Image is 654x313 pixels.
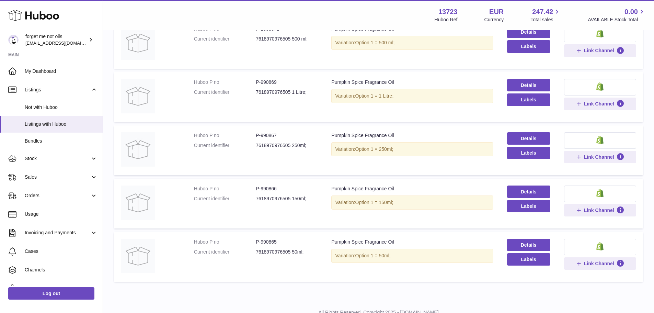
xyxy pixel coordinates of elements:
div: Currency [484,16,504,23]
div: Pumpkin Spice Fragrance Oil [331,132,493,139]
dd: 7618970976505 250ml; [256,142,318,149]
span: Orders [25,192,90,199]
a: Details [507,26,550,38]
span: Stock [25,155,90,162]
strong: 13723 [438,7,458,16]
a: Details [507,239,550,251]
button: Link Channel [564,98,636,110]
dt: Huboo P no [194,132,256,139]
dd: 7618970976505 50ml; [256,249,318,255]
span: Listings [25,87,90,93]
img: Pumpkin Spice Fragrance Oil [121,26,155,60]
button: Link Channel [564,44,636,57]
img: Pumpkin Spice Fragrance Oil [121,79,155,113]
span: Option 1 = 250ml; [355,146,393,152]
div: Variation: [331,36,493,50]
div: Variation: [331,249,493,263]
dt: Current identifier [194,195,256,202]
span: AVAILABLE Stock Total [588,16,646,23]
img: shopify-small.png [596,136,604,144]
a: Log out [8,287,94,300]
div: Pumpkin Spice Fragrance Oil [331,79,493,86]
button: Labels [507,40,550,53]
dd: P-990865 [256,239,318,245]
dt: Current identifier [194,142,256,149]
button: Labels [507,147,550,159]
span: Link Channel [584,207,614,213]
div: Variation: [331,195,493,210]
strong: EUR [489,7,504,16]
span: My Dashboard [25,68,97,75]
span: Option 1 = 500 ml; [355,40,395,45]
span: Option 1 = 50ml; [355,253,391,258]
button: Labels [507,93,550,106]
img: internalAdmin-13723@internal.huboo.com [8,35,19,45]
img: shopify-small.png [596,82,604,91]
span: Sales [25,174,90,180]
span: [EMAIL_ADDRESS][DOMAIN_NAME] [25,40,101,46]
span: Cases [25,248,97,255]
span: Not with Huboo [25,104,97,111]
div: Pumpkin Spice Fragrance Oil [331,239,493,245]
dd: P-990867 [256,132,318,139]
img: Pumpkin Spice Fragrance Oil [121,132,155,167]
div: Pumpkin Spice Fragrance Oil [331,186,493,192]
dt: Huboo P no [194,239,256,245]
dd: P-990866 [256,186,318,192]
a: 247.42 Total sales [530,7,561,23]
span: Link Channel [584,101,614,107]
button: Labels [507,200,550,212]
dd: 7618970976505 150ml; [256,195,318,202]
dt: Huboo P no [194,186,256,192]
a: Details [507,132,550,145]
dd: 7618970976505 1 Litre; [256,89,318,96]
span: Channels [25,267,97,273]
dt: Current identifier [194,36,256,42]
img: Pumpkin Spice Fragrance Oil [121,186,155,220]
img: shopify-small.png [596,189,604,197]
img: Pumpkin Spice Fragrance Oil [121,239,155,273]
span: Listings with Huboo [25,121,97,127]
span: Bundles [25,138,97,144]
dt: Huboo P no [194,79,256,86]
span: Option 1 = 150ml; [355,200,393,205]
a: 0.00 AVAILABLE Stock Total [588,7,646,23]
button: Link Channel [564,151,636,163]
span: Link Channel [584,260,614,267]
div: forget me not oils [25,33,87,46]
span: Option 1 = 1 Litre; [355,93,394,99]
img: shopify-small.png [596,242,604,250]
span: Usage [25,211,97,217]
div: Huboo Ref [435,16,458,23]
dt: Current identifier [194,249,256,255]
a: Details [507,186,550,198]
div: Variation: [331,89,493,103]
dt: Current identifier [194,89,256,96]
dd: 7618970976505 500 ml; [256,36,318,42]
span: Link Channel [584,154,614,160]
span: 247.42 [532,7,553,16]
div: Variation: [331,142,493,156]
button: Labels [507,253,550,266]
button: Link Channel [564,257,636,270]
a: Details [507,79,550,91]
span: Invoicing and Payments [25,230,90,236]
span: 0.00 [624,7,638,16]
img: shopify-small.png [596,29,604,37]
span: Total sales [530,16,561,23]
span: Settings [25,285,97,292]
dd: P-990869 [256,79,318,86]
span: Link Channel [584,47,614,54]
button: Link Channel [564,204,636,216]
